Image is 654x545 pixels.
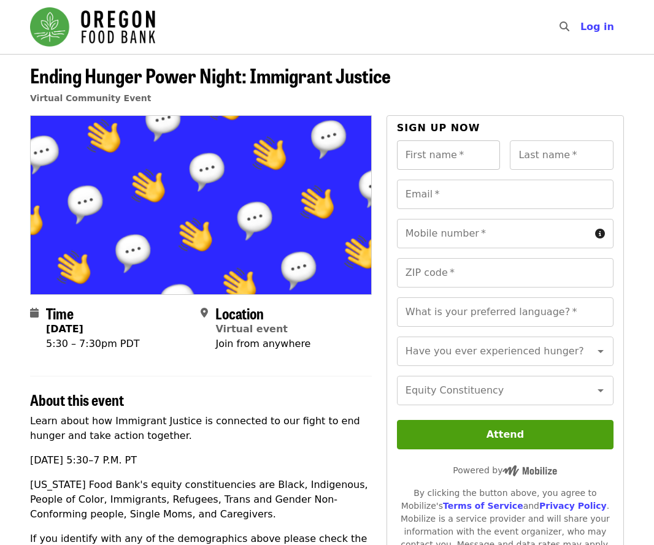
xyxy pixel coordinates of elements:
[397,420,614,449] button: Attend
[215,338,310,349] span: Join from anywhere
[397,122,480,134] span: Sign up now
[30,307,39,319] i: calendar icon
[560,21,569,32] i: search icon
[397,258,614,288] input: ZIP code
[580,21,614,32] span: Log in
[397,180,614,209] input: Email
[31,116,371,294] img: Ending Hunger Power Night: Immigrant Justice organized by Oregon Food Bank
[502,465,557,476] img: Powered by Mobilize
[46,337,140,351] div: 5:30 – 7:30pm PDT
[30,7,155,47] img: Oregon Food Bank - Home
[215,302,264,324] span: Location
[46,323,83,335] strong: [DATE]
[30,453,372,468] p: [DATE] 5:30–7 P.M. PT
[30,389,124,410] span: About this event
[397,140,501,170] input: First name
[443,501,523,511] a: Terms of Service
[397,219,590,248] input: Mobile number
[30,93,151,103] a: Virtual Community Event
[539,501,607,511] a: Privacy Policy
[453,465,557,475] span: Powered by
[595,228,605,240] i: circle-info icon
[201,307,208,319] i: map-marker-alt icon
[46,302,74,324] span: Time
[592,382,609,399] button: Open
[30,414,372,443] p: Learn about how Immigrant Justice is connected to our fight to end hunger and take action together.
[592,343,609,360] button: Open
[510,140,614,170] input: Last name
[30,61,391,90] span: Ending Hunger Power Night: Immigrant Justice
[577,12,587,42] input: Search
[397,297,614,327] input: What is your preferred language?
[215,323,288,335] a: Virtual event
[30,478,372,522] p: [US_STATE] Food Bank's equity constituencies are Black, Indigenous, People of Color, Immigrants, ...
[571,15,624,39] button: Log in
